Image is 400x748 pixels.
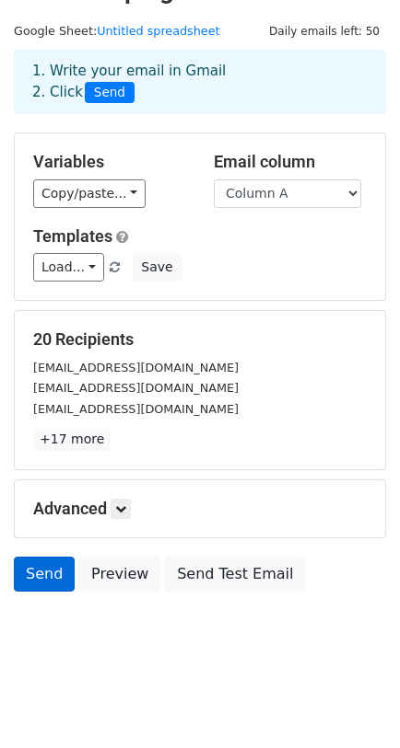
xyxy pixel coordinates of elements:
[33,226,112,246] a: Templates
[308,660,400,748] iframe: Chat Widget
[133,253,181,282] button: Save
[33,381,239,395] small: [EMAIL_ADDRESS][DOMAIN_NAME]
[97,24,219,38] a: Untitled spreadsheet
[33,179,146,208] a: Copy/paste...
[14,24,220,38] small: Google Sheet:
[33,152,186,172] h5: Variables
[79,557,160,592] a: Preview
[33,499,367,519] h5: Advanced
[263,21,386,41] span: Daily emails left: 50
[14,557,75,592] a: Send
[33,329,367,350] h5: 20 Recipients
[308,660,400,748] div: 聊天小组件
[214,152,367,172] h5: Email column
[33,428,111,451] a: +17 more
[33,361,239,374] small: [EMAIL_ADDRESS][DOMAIN_NAME]
[263,24,386,38] a: Daily emails left: 50
[33,402,239,416] small: [EMAIL_ADDRESS][DOMAIN_NAME]
[165,557,305,592] a: Send Test Email
[33,253,104,282] a: Load...
[18,61,382,103] div: 1. Write your email in Gmail 2. Click
[85,82,135,104] span: Send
